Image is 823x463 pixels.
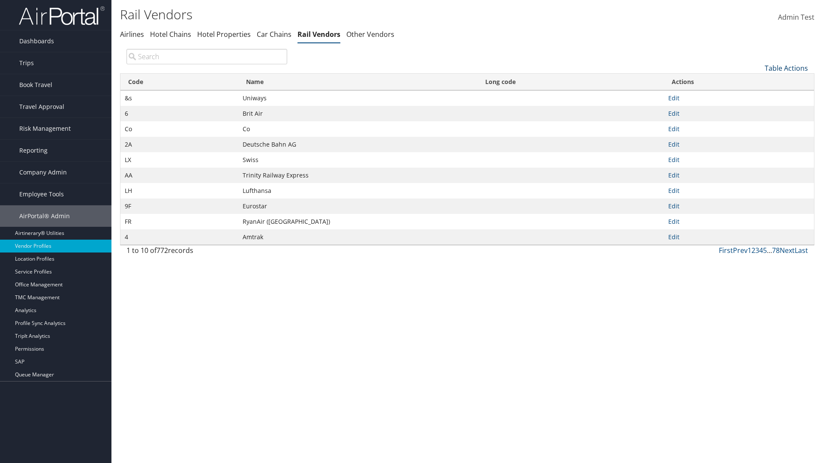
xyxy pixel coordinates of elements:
td: Brit Air [238,106,478,121]
span: Company Admin [19,162,67,183]
a: Edit [668,233,679,241]
td: 2A [120,137,238,152]
h1: Rail Vendors [120,6,583,24]
span: 772 [156,246,168,255]
td: LX [120,152,238,168]
img: airportal-logo.png [19,6,105,26]
th: Actions [664,74,814,90]
td: 6 [120,106,238,121]
span: Employee Tools [19,183,64,205]
a: Edit [668,156,679,164]
a: 5 [763,246,767,255]
a: 2 [751,246,755,255]
span: Dashboards [19,30,54,52]
td: &s [120,90,238,106]
td: 9F [120,198,238,214]
a: Edit [668,171,679,179]
td: Trinity Railway Express [238,168,478,183]
td: Lufthansa [238,183,478,198]
a: Edit [668,186,679,195]
a: First [719,246,733,255]
td: Eurostar [238,198,478,214]
span: Book Travel [19,74,52,96]
a: 4 [759,246,763,255]
td: Uniways [238,90,478,106]
a: Edit [668,202,679,210]
div: 1 to 10 of records [126,245,287,260]
th: Long code: activate to sort column descending [478,74,664,90]
a: 78 [772,246,780,255]
span: Reporting [19,140,48,161]
span: … [767,246,772,255]
td: 4 [120,229,238,245]
td: Swiss [238,152,478,168]
a: Edit [668,140,679,148]
span: Trips [19,52,34,74]
a: Rail Vendors [297,30,340,39]
input: Search [126,49,287,64]
span: Travel Approval [19,96,64,117]
th: Name: activate to sort column ascending [238,74,478,90]
a: Hotel Chains [150,30,191,39]
a: Table Actions [765,63,808,73]
td: LH [120,183,238,198]
a: Edit [668,94,679,102]
a: 3 [755,246,759,255]
td: Deutsche Bahn AG [238,137,478,152]
a: Next [780,246,795,255]
td: Amtrak [238,229,478,245]
td: AA [120,168,238,183]
td: FR [120,214,238,229]
a: Car Chains [257,30,291,39]
span: Admin Test [778,12,814,22]
th: Code: activate to sort column ascending [120,74,238,90]
a: Edit [668,109,679,117]
a: Airlines [120,30,144,39]
a: Other Vendors [346,30,394,39]
span: AirPortal® Admin [19,205,70,227]
a: Edit [668,217,679,225]
a: Edit [668,125,679,133]
td: Co [120,121,238,137]
td: RyanAir ([GEOGRAPHIC_DATA]) [238,214,478,229]
td: Co [238,121,478,137]
a: Admin Test [778,4,814,31]
a: Last [795,246,808,255]
a: 1 [748,246,751,255]
a: Hotel Properties [197,30,251,39]
a: Prev [733,246,748,255]
span: Risk Management [19,118,71,139]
